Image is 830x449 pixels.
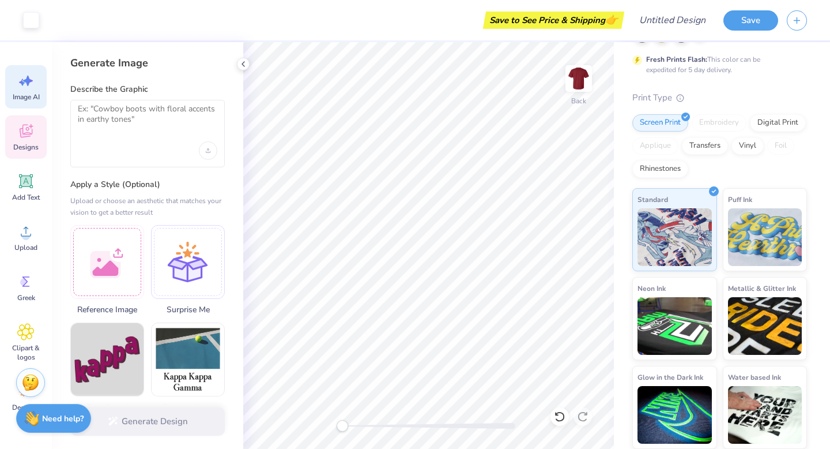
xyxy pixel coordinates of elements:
div: Generate Image [70,56,225,70]
div: Upload image [199,141,217,160]
img: Neon Ink [637,297,712,355]
div: Upload or choose an aesthetic that matches your vision to get a better result [70,195,225,218]
span: Clipart & logos [7,343,45,362]
span: Surprise Me [151,304,225,316]
div: This color can be expedited for 5 day delivery. [646,54,788,75]
div: Rhinestones [632,160,688,178]
span: 👉 [605,13,618,27]
img: Back [567,67,590,90]
label: Describe the Graphic [70,84,225,95]
div: Applique [632,137,678,155]
span: Upload [14,243,37,252]
span: Decorate [12,403,40,412]
span: Puff Ink [728,193,752,205]
img: Water based Ink [728,386,802,444]
span: Designs [13,143,39,152]
input: Untitled Design [630,9,715,32]
div: Screen Print [632,114,688,132]
span: Neon Ink [637,282,666,294]
div: Embroidery [692,114,746,132]
div: Foil [767,137,794,155]
div: Save to See Price & Shipping [486,12,621,29]
div: Accessibility label [337,420,348,432]
label: Apply a Style (Optional) [70,179,225,190]
img: Standard [637,208,712,266]
button: Save [723,10,778,31]
img: Puff Ink [728,208,802,266]
span: Add Text [12,193,40,202]
img: Photorealistic [152,323,224,396]
span: Standard [637,193,668,205]
span: Image AI [13,92,40,102]
span: Reference Image [70,304,144,316]
div: Back [571,96,586,106]
img: Metallic & Glitter Ink [728,297,802,355]
div: Digital Print [750,114,806,132]
div: Print Type [632,91,807,104]
div: Vinyl [731,137,764,155]
strong: Fresh Prints Flash: [646,55,707,64]
span: Water based Ink [728,371,781,383]
span: Metallic & Glitter Ink [728,282,796,294]
span: Greek [17,293,35,302]
span: Glow in the Dark Ink [637,371,703,383]
img: Glow in the Dark Ink [637,386,712,444]
div: Transfers [682,137,728,155]
img: Text-Based [71,323,144,396]
strong: Need help? [42,413,84,424]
